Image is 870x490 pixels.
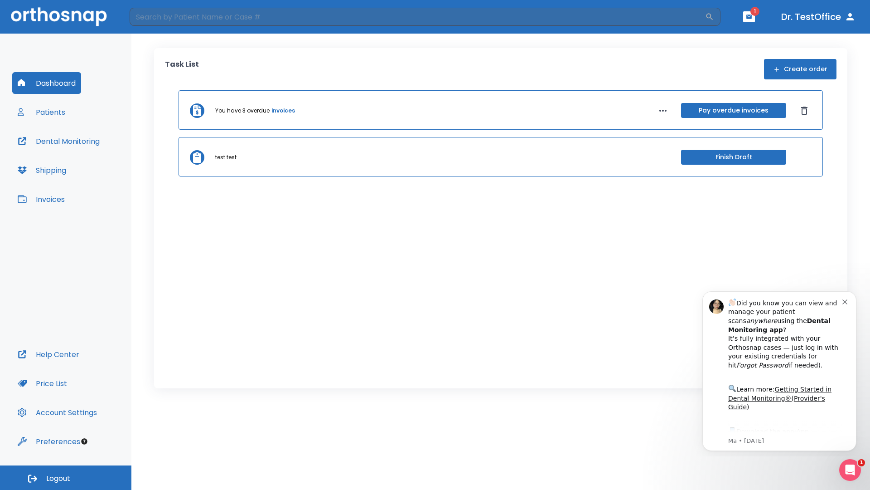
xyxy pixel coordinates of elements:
[11,7,107,26] img: Orthosnap
[12,431,86,452] button: Preferences
[689,283,870,456] iframe: Intercom notifications message
[750,7,759,16] span: 1
[12,159,72,181] button: Shipping
[39,142,154,189] div: Download the app: | ​ Let us know if you need help getting started!
[681,150,786,165] button: Finish Draft
[80,437,88,446] div: Tooltip anchor
[858,459,865,466] span: 1
[681,103,786,118] button: Pay overdue invoices
[12,101,71,123] button: Patients
[778,9,859,25] button: Dr. TestOffice
[12,188,70,210] button: Invoices
[12,402,102,423] button: Account Settings
[215,107,270,115] p: You have 3 overdue
[165,59,199,79] p: Task List
[839,459,861,481] iframe: Intercom live chat
[12,372,72,394] button: Price List
[39,145,120,161] a: App Store
[130,8,705,26] input: Search by Patient Name or Case #
[12,72,81,94] button: Dashboard
[764,59,836,79] button: Create order
[271,107,295,115] a: invoices
[154,14,161,21] button: Dismiss notification
[797,103,812,118] button: Dismiss
[12,343,85,365] button: Help Center
[12,130,105,152] button: Dental Monitoring
[39,154,154,162] p: Message from Ma, sent 6w ago
[46,474,70,484] span: Logout
[215,153,237,162] p: test test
